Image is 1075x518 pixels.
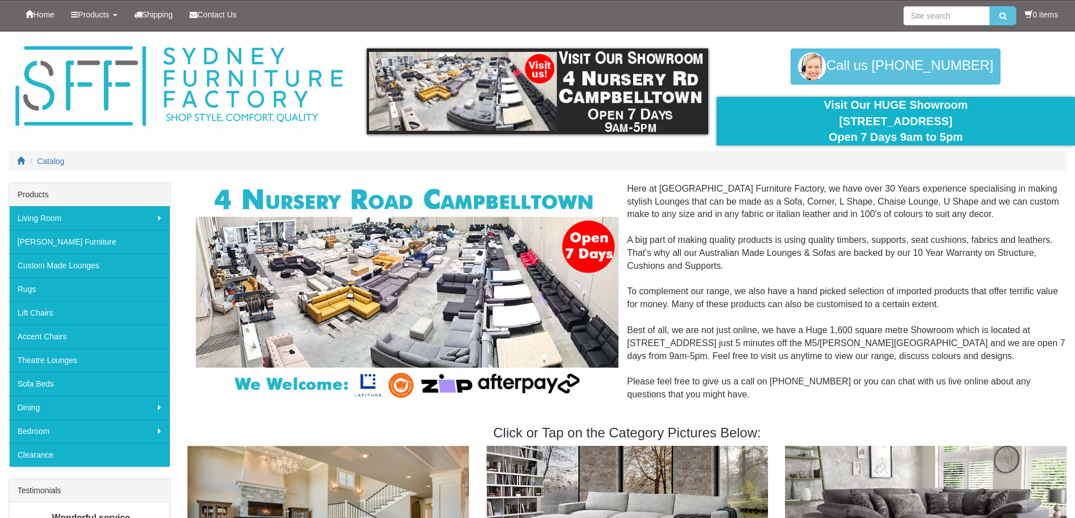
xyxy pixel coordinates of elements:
[1025,9,1058,20] li: 0 items
[9,419,170,443] a: Bedroom
[9,325,170,348] a: Accent Chairs
[9,348,170,372] a: Theatre Lounges
[367,48,708,134] img: showroom.gif
[198,10,236,19] span: Contact Us
[9,443,170,467] a: Clearance
[63,1,125,29] a: Products
[9,254,170,277] a: Custom Made Lounges
[33,10,54,19] span: Home
[181,1,245,29] a: Contact Us
[9,277,170,301] a: Rugs
[126,1,182,29] a: Shipping
[9,479,170,502] div: Testimonials
[903,6,990,25] input: Site search
[725,97,1067,145] div: Visit Our HUGE Showroom [STREET_ADDRESS] Open 7 Days 9am to 5pm
[9,230,170,254] a: [PERSON_NAME] Furniture
[9,396,170,419] a: Dining
[78,10,109,19] span: Products
[9,372,170,396] a: Sofa Beds
[142,10,173,19] span: Shipping
[187,183,1067,414] div: Here at [GEOGRAPHIC_DATA] Furniture Factory, we have over 30 Years experience specialising in mak...
[187,426,1067,440] h3: Click or Tap on the Category Pictures Below:
[196,183,618,402] img: Corner Modular Lounges
[17,1,63,29] a: Home
[9,206,170,230] a: Living Room
[37,157,64,166] a: Catalog
[9,183,170,206] div: Products
[9,301,170,325] a: Lift Chairs
[10,43,348,130] img: Sydney Furniture Factory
